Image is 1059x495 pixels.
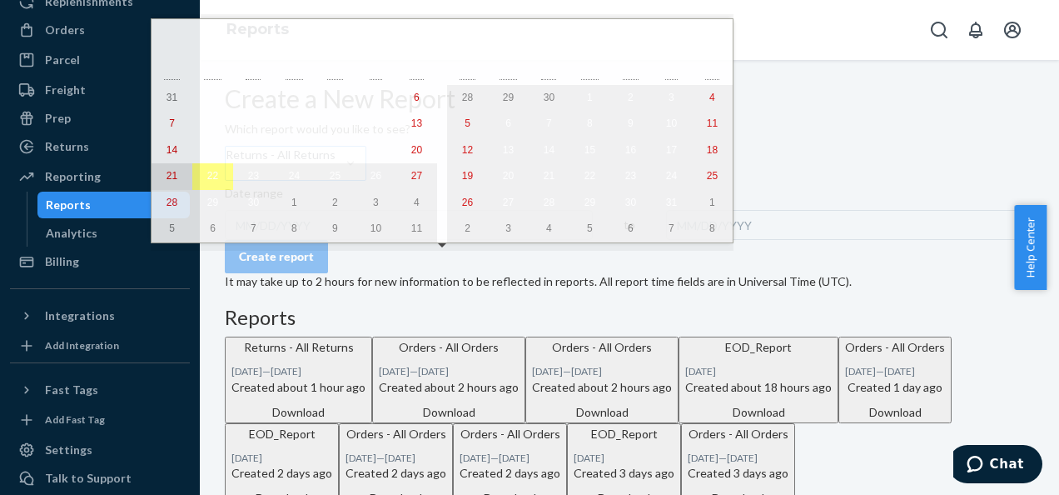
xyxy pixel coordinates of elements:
button: September 28, 2025 [447,85,488,112]
abbr: October 14, 2025 [544,144,554,156]
abbr: October 3, 2025 [373,197,379,208]
abbr: November 7, 2025 [669,222,674,234]
p: EOD_Report [685,339,832,356]
button: October 1, 2025 [274,190,315,217]
abbr: September 13, 2025 [411,117,422,129]
div: Returns [45,138,89,155]
button: October 17, 2025 [651,137,692,164]
p: Orders - All Orders [688,426,788,442]
button: September 27, 2025 [396,163,437,190]
button: October 22, 2025 [569,163,610,190]
p: — [532,364,672,378]
abbr: October 4, 2025 [709,92,715,103]
a: Prep [10,105,190,132]
button: November 8, 2025 [692,216,733,242]
abbr: November 4, 2025 [546,222,552,234]
button: September 5, 2025 [355,85,396,112]
button: October 7, 2025 [529,111,569,137]
button: October 1, 2025 [569,85,610,112]
abbr: October 29, 2025 [584,197,595,208]
div: Download [379,404,519,421]
abbr: October 19, 2025 [462,170,473,182]
button: [DATE] – [DATE] [225,19,659,56]
div: Prep [45,110,71,127]
p: — [379,364,519,378]
time: [DATE] [418,365,449,377]
abbr: September 15, 2025 [207,144,218,156]
button: September 17, 2025 [274,137,315,164]
button: September 20, 2025 [396,137,437,164]
abbr: November 8, 2025 [709,222,715,234]
abbr: September 30, 2025 [544,92,554,103]
button: November 1, 2025 [692,190,733,217]
div: Talk to Support [45,470,132,487]
button: October 9, 2025 [315,216,355,242]
abbr: November 5, 2025 [587,222,593,234]
button: October 23, 2025 [610,163,651,190]
a: Freight [10,77,190,103]
button: September 26, 2025 [355,163,396,190]
button: October 5, 2025 [447,111,488,137]
button: November 6, 2025 [610,216,651,242]
h3: Reports [225,307,1034,328]
abbr: Monday [204,71,221,80]
abbr: Monday [500,71,517,80]
button: October 7, 2025 [233,216,274,242]
abbr: October 5, 2025 [465,117,470,129]
p: EOD_Report [574,426,674,442]
button: September 7, 2025 [152,111,192,137]
button: Create report [225,240,328,273]
iframe: Opens a widget where you can chat to one of our agents [953,445,1042,487]
button: October 15, 2025 [569,137,610,164]
abbr: Tuesday [246,71,261,80]
div: Add Fast Tag [45,412,105,427]
p: Created about 2 hours ago [532,379,672,396]
button: October 19, 2025 [447,163,488,190]
button: › [659,19,696,56]
button: Orders - All Orders[DATE]—[DATE]Created about 2 hours agoDownload [525,337,679,422]
button: September 24, 2025 [274,163,315,190]
button: October 18, 2025 [692,137,733,164]
abbr: Sunday [164,71,180,80]
a: Reporting [10,163,190,190]
button: October 24, 2025 [651,163,692,190]
button: Orders - All Orders[DATE]—[DATE]Created 1 day agoDownload [838,337,952,422]
abbr: October 31, 2025 [666,197,677,208]
button: ‹ [188,19,225,56]
button: October 2, 2025 [610,85,651,112]
span: Help Center [1014,205,1047,290]
abbr: September 18, 2025 [330,144,341,156]
abbr: October 8, 2025 [291,222,297,234]
button: September 22, 2025 [192,163,233,190]
abbr: September 7, 2025 [169,117,175,129]
abbr: September 19, 2025 [370,144,381,156]
abbr: September 28, 2025 [462,92,473,103]
p: — [688,451,788,465]
abbr: September 2, 2025 [251,92,256,103]
abbr: October 8, 2025 [587,117,593,129]
abbr: October 10, 2025 [666,117,677,129]
button: September 18, 2025 [315,137,355,164]
abbr: September 27, 2025 [411,170,422,182]
span: [DATE] [448,31,480,42]
button: » [696,19,733,56]
p: — [460,451,560,465]
span: [DATE] [405,31,437,42]
button: September 14, 2025 [152,137,192,164]
abbr: October 24, 2025 [666,170,677,182]
abbr: October 25, 2025 [707,170,718,182]
abbr: September 11, 2025 [330,117,341,129]
button: September 28, 2025 [152,190,192,217]
button: Orders - All Orders[DATE]—[DATE]Created about 2 hours agoDownload [372,337,525,422]
div: Freight [45,82,86,98]
a: Billing [10,248,190,275]
button: September 11, 2025 [315,111,355,137]
abbr: October 1, 2025 [291,197,297,208]
abbr: October 9, 2025 [628,117,634,129]
button: October 3, 2025 [651,85,692,112]
button: September 4, 2025 [315,85,355,112]
time: [DATE] [499,452,529,464]
abbr: November 2, 2025 [465,222,470,234]
button: October 14, 2025 [529,137,569,164]
a: Parcel [10,47,190,73]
